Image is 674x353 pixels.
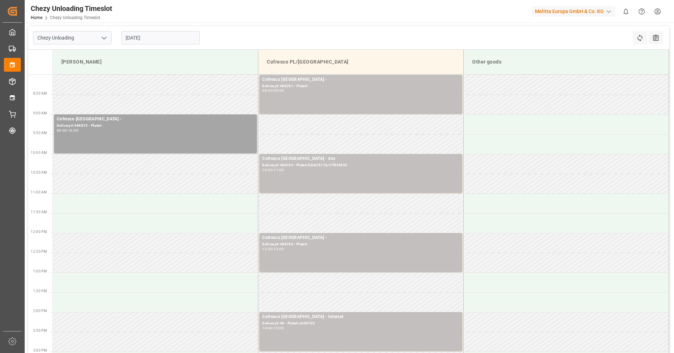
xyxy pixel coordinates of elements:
div: Delivery#:48 - Plate#:ctr09723 [262,321,459,327]
span: 10:30 AM [31,170,47,174]
div: Cofresco [GEOGRAPHIC_DATA] - [262,76,459,83]
div: Delivery#:488761 - Plate#: [262,83,459,89]
span: 9:30 AM [33,131,47,135]
div: 14:00 [262,327,272,330]
button: Help Center [634,4,650,19]
div: 11:00 [273,168,284,172]
div: Delivery#:488815 - Plate#: [57,123,254,129]
span: 12:30 PM [31,250,47,253]
input: Type to search/select [33,31,112,44]
div: Cofresco PL/[GEOGRAPHIC_DATA] [264,55,458,68]
span: 2:00 PM [33,309,47,313]
div: Cofresco [GEOGRAPHIC_DATA] - [57,116,254,123]
span: 8:30 AM [33,91,47,95]
button: Melitta Europa GmbH & Co. KG [532,5,618,18]
div: 12:00 [262,247,272,251]
div: 10:00 [68,129,78,132]
div: Melitta Europa GmbH & Co. KG [532,6,615,17]
span: 10:00 AM [31,151,47,155]
span: 1:00 PM [33,269,47,273]
span: 11:30 AM [31,210,47,214]
div: 10:00 [262,168,272,172]
span: 11:00 AM [31,190,47,194]
button: open menu [98,32,109,43]
div: - [272,247,273,251]
span: 9:00 AM [33,111,47,115]
button: show 0 new notifications [618,4,634,19]
div: 08:00 [262,89,272,92]
div: Delivery#:488764 - Plate#:GDA2577A/CTR43852 [262,162,459,168]
span: 2:30 PM [33,329,47,333]
input: DD.MM.YYYY [121,31,200,44]
div: Other goods [469,55,663,68]
div: 09:00 [57,129,67,132]
span: 3:00 PM [33,348,47,352]
div: Delivery#:488760 - Plate#: [262,241,459,247]
div: [PERSON_NAME] [59,55,252,68]
div: - [67,129,68,132]
div: - [272,168,273,172]
div: Cofresco [GEOGRAPHIC_DATA] - interset [262,313,459,321]
div: Cofresco [GEOGRAPHIC_DATA] - [262,234,459,241]
div: Cofresco [GEOGRAPHIC_DATA] - dss [262,155,459,162]
div: - [272,327,273,330]
span: 12:00 PM [31,230,47,234]
div: 15:00 [273,327,284,330]
div: 09:00 [273,89,284,92]
span: 1:30 PM [33,289,47,293]
a: Home [31,15,42,20]
div: - [272,89,273,92]
div: Chezy Unloading Timeslot [31,3,112,14]
div: 13:00 [273,247,284,251]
